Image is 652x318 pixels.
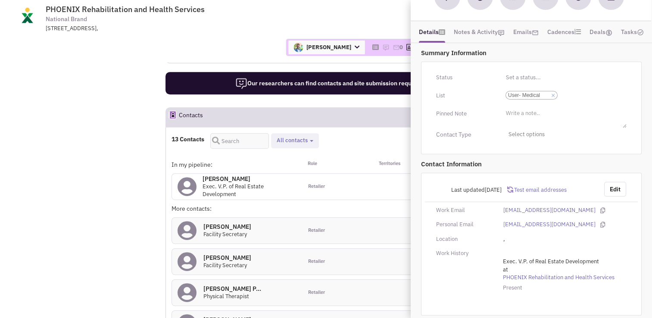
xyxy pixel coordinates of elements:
[431,130,498,139] div: Contact Type
[454,25,505,38] a: Notes & Activity
[308,258,324,265] span: Retailer
[277,137,308,144] span: All contacts
[431,206,498,215] div: Work Email
[235,78,247,90] img: icon-researcher-20.png
[421,159,642,168] p: Contact Information
[508,91,549,99] span: User- Medical
[431,107,498,121] div: Pinned Note
[604,182,626,196] button: Edit
[46,15,87,24] span: National Brand
[382,44,389,51] img: icon-note.png
[393,44,399,51] img: icon-email-active-16.png
[293,43,303,52] img: W7vr0x00b0GZC0PPbilSCg.png
[503,206,596,215] a: [EMAIL_ADDRESS][DOMAIN_NAME]
[590,25,612,38] a: Deals
[431,182,507,198] div: Last updated
[513,186,567,193] span: Test email addresses
[302,160,368,169] div: Role
[621,25,644,38] a: Tasks
[172,204,303,213] div: More contacts:
[274,136,316,145] button: All contacts
[203,175,296,183] h4: [PERSON_NAME]
[431,235,498,243] div: Location
[399,44,403,51] span: 0
[503,284,522,291] span: Present
[431,89,498,103] div: List
[431,249,498,258] div: Work History
[210,133,269,149] input: Search
[419,25,445,38] a: Details
[203,262,247,269] span: Facility Secretary
[485,186,502,193] span: [DATE]
[503,258,641,266] span: Exec. V.P. of Real Estate Development
[637,29,644,36] img: TaskCount.png
[532,29,539,36] img: icon-email-active-16.png
[235,79,437,87] span: Our researchers can find contacts and site submission requirements
[498,235,632,243] div: ,
[503,274,641,282] a: PHOENIX Rehabilitation and Health Services
[308,183,324,190] span: Retailer
[203,223,251,231] h4: [PERSON_NAME]
[203,231,247,238] span: Facility Secretary
[203,183,264,198] span: Exec. V.P. of Real Estate Development
[503,221,596,229] a: [EMAIL_ADDRESS][DOMAIN_NAME]
[172,160,303,169] div: In my pipeline:
[203,285,261,293] h4: [PERSON_NAME] P...
[431,221,498,229] div: Personal Email
[179,108,203,127] h2: Contacts
[308,227,324,234] span: Retailer
[203,293,249,300] span: Physical Therapist
[308,289,324,296] span: Retailer
[560,91,579,100] input: ×User- Medical
[503,128,627,141] span: Select options
[368,160,433,169] div: Territories
[503,258,641,284] span: at
[503,71,627,84] input: Set a status...
[431,71,498,84] div: Status
[46,25,271,33] div: [STREET_ADDRESS],
[498,29,505,36] img: icon-note.png
[551,92,555,100] a: ×
[203,254,251,262] h4: [PERSON_NAME]
[288,41,365,54] span: [PERSON_NAME]
[605,29,612,36] img: icon-dealamount.png
[513,25,539,38] a: Emails
[421,48,642,57] p: Summary Information
[172,135,204,143] h4: 13 Contacts
[46,4,205,14] span: PHOENIX Rehabilitation and Health Services
[547,25,581,38] a: Cadences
